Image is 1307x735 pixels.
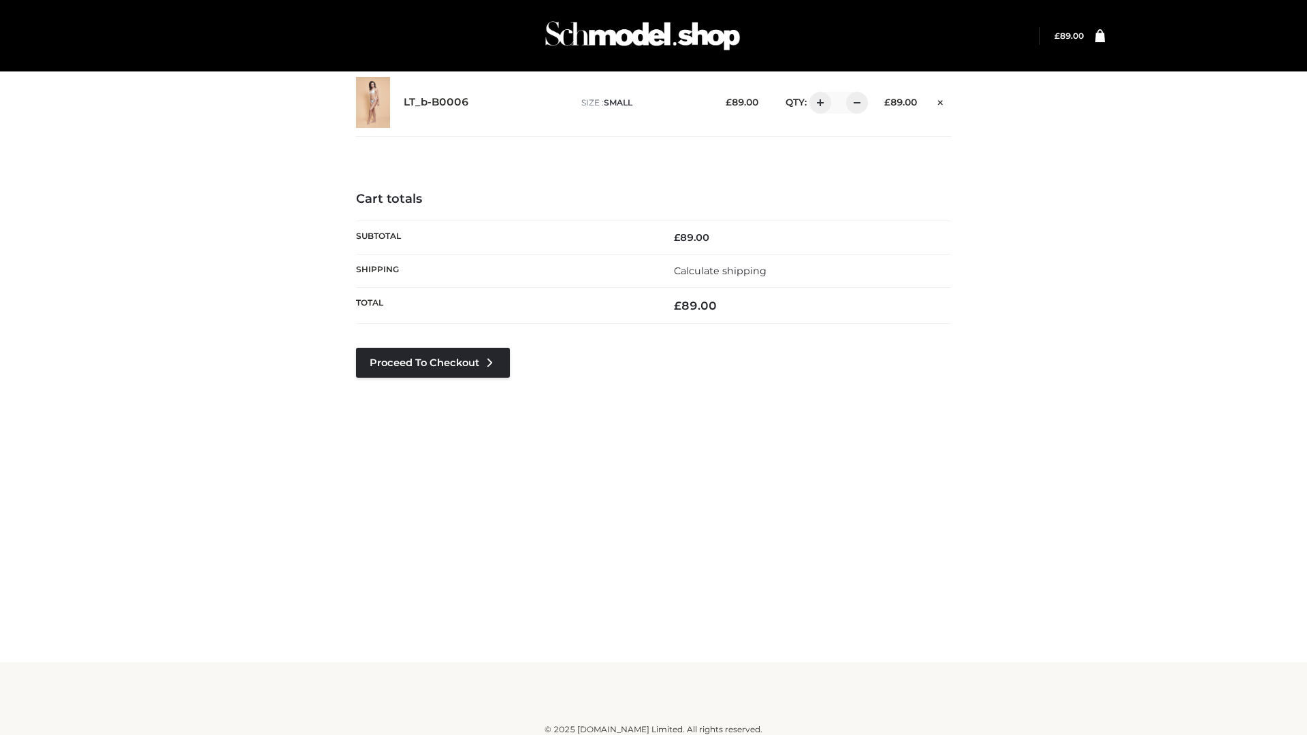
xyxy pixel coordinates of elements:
a: Proceed to Checkout [356,348,510,378]
bdi: 89.00 [1054,31,1084,41]
a: LT_b-B0006 [404,96,469,109]
div: QTY: [772,92,863,114]
th: Shipping [356,254,653,287]
h4: Cart totals [356,192,951,207]
bdi: 89.00 [726,97,758,108]
bdi: 89.00 [884,97,917,108]
span: £ [674,299,681,312]
th: Total [356,288,653,324]
bdi: 89.00 [674,231,709,244]
img: Schmodel Admin 964 [540,9,745,63]
a: Calculate shipping [674,265,767,277]
th: Subtotal [356,220,653,254]
a: Remove this item [931,92,951,110]
span: SMALL [604,97,632,108]
span: £ [1054,31,1060,41]
span: £ [674,231,680,244]
p: size : [581,97,705,109]
span: £ [726,97,732,108]
a: £89.00 [1054,31,1084,41]
bdi: 89.00 [674,299,717,312]
span: £ [884,97,890,108]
